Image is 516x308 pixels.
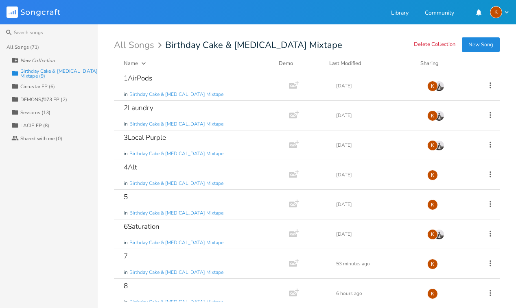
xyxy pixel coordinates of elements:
[114,41,164,49] div: All Songs
[427,140,438,151] div: Kat
[336,232,418,236] div: [DATE]
[391,10,409,17] a: Library
[129,180,223,187] span: Birthday Cake & [MEDICAL_DATA] Mixtape
[427,111,438,121] div: Kat
[427,288,438,299] div: Kat
[165,41,342,50] span: Birthday Cake & [MEDICAL_DATA] Mixtape
[124,134,166,141] div: 3Local Purple
[490,6,502,18] div: Kat
[414,41,455,48] button: Delete Collection
[434,81,444,91] img: Costa Tzoytzoyrakos
[427,200,438,210] div: Kat
[336,202,418,207] div: [DATE]
[124,239,128,246] span: in
[462,37,500,52] button: New Song
[329,59,411,67] button: Last Modified
[129,299,223,306] span: Birthday Cake & [MEDICAL_DATA] Mixtape
[124,180,128,187] span: in
[434,111,444,121] img: Costa Tzoytzoyrakos
[427,81,438,91] div: Kat
[427,170,438,180] div: Kat
[20,97,67,102] div: DEMONS//073 EP (2)
[124,60,138,67] div: Name
[124,223,160,230] div: 6Saturation
[124,164,137,171] div: 4Alt
[20,69,98,78] div: Birthday Cake & [MEDICAL_DATA] Mixtape (9)
[336,261,418,266] div: 53 minutes ago
[124,210,128,217] span: in
[124,150,128,157] span: in
[129,91,223,98] span: Birthday Cake & [MEDICAL_DATA] Mixtape
[124,269,128,276] span: in
[336,113,418,118] div: [DATE]
[434,140,444,151] img: Costa Tzoytzoyrakos
[427,259,438,269] div: Kat
[336,83,418,88] div: [DATE]
[336,143,418,147] div: [DATE]
[336,172,418,177] div: [DATE]
[124,121,128,128] span: in
[434,229,444,240] img: Costa Tzoytzoyrakos
[129,210,223,217] span: Birthday Cake & [MEDICAL_DATA] Mixtape
[124,193,128,200] div: 5
[124,299,128,306] span: in
[129,150,223,157] span: Birthday Cake & [MEDICAL_DATA] Mixtape
[490,6,509,18] button: K
[124,282,128,289] div: 8
[425,10,454,17] a: Community
[20,110,50,115] div: Sessions (13)
[20,58,55,63] div: New Collection
[129,121,223,128] span: Birthday Cake & [MEDICAL_DATA] Mixtape
[124,75,152,82] div: 1AirPods
[124,104,153,111] div: 2Laundry
[129,239,223,246] span: Birthday Cake & [MEDICAL_DATA] Mixtape
[124,59,269,67] button: Name
[427,229,438,240] div: Kat
[124,91,128,98] span: in
[279,59,319,67] div: Demo
[20,84,55,89] div: Circustar EP (6)
[7,45,39,50] div: All Songs (71)
[20,123,49,128] div: LACIE EP (8)
[124,253,128,260] div: 7
[20,136,62,141] div: Shared with me (0)
[336,291,418,296] div: 6 hours ago
[329,60,361,67] div: Last Modified
[420,59,469,67] div: Sharing
[129,269,223,276] span: Birthday Cake & [MEDICAL_DATA] Mixtape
